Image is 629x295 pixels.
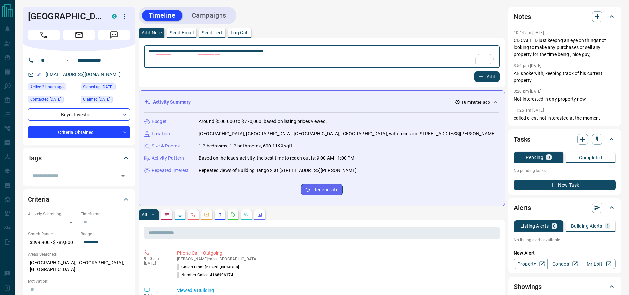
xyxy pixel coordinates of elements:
div: Tue Sep 16 2025 [28,83,77,92]
a: Condos [547,259,582,269]
p: 0 [547,155,550,160]
p: 1-2 bedrooms, 1-2 bathrooms, 600-1199 sqft. [199,143,294,149]
p: Phone Call - Outgoing [177,250,497,257]
p: New Alert: [514,250,616,257]
div: Criteria Obtained [28,126,130,138]
p: Size & Rooms [152,143,180,149]
p: Send Email [170,30,194,35]
span: Claimed [DATE] [83,96,110,103]
p: [GEOGRAPHIC_DATA], [GEOGRAPHIC_DATA], [GEOGRAPHIC_DATA], [GEOGRAPHIC_DATA], with focus on [STREET... [199,130,496,137]
span: Active 2 hours ago [30,84,64,90]
svg: Calls [191,212,196,217]
span: Contacted [DATE] [30,96,61,103]
div: condos.ca [112,14,117,19]
p: Activity Summary [153,99,191,106]
button: Timeline [142,10,182,21]
p: Actively Searching: [28,211,77,217]
p: 1 [606,224,609,228]
p: Activity Pattern [152,155,184,162]
textarea: To enrich screen reader interactions, please activate Accessibility in Grammarly extension settings [149,48,495,65]
div: Alerts [514,200,616,216]
p: Send Text [202,30,223,35]
span: [PHONE_NUMBER] [205,265,239,269]
div: Tue Nov 23 2021 [81,96,130,105]
div: Criteria [28,191,130,207]
div: Tasks [514,131,616,147]
p: Search Range: [28,231,77,237]
p: Areas Searched: [28,251,130,257]
button: Open [64,56,72,64]
p: Listing Alerts [520,224,549,228]
div: Thu Apr 03 2025 [28,96,77,105]
p: 3:20 pm [DATE] [514,89,542,94]
p: Pending [526,155,543,160]
p: Building Alerts [571,224,602,228]
div: Mon Aug 14 2017 [81,83,130,92]
p: $399,900 - $789,800 [28,237,77,248]
svg: Emails [204,212,209,217]
a: [EMAIL_ADDRESS][DOMAIN_NAME] [46,72,121,77]
p: Budget [152,118,167,125]
p: Not interested in any property now [514,96,616,103]
p: Based on the lead's activity, the best time to reach out is: 9:00 AM - 1:00 PM [199,155,354,162]
svg: Listing Alerts [217,212,222,217]
button: Open [118,171,128,181]
svg: Opportunities [244,212,249,217]
p: 18 minutes ago [461,99,490,105]
div: Buyer , Investor [28,108,130,121]
p: Viewed a Building [177,287,497,294]
h1: [GEOGRAPHIC_DATA] [28,11,102,22]
p: Motivation: [28,278,130,284]
button: Add [474,71,500,82]
button: Campaigns [185,10,233,21]
p: No pending tasks [514,166,616,176]
p: called client-not interested at the moment [514,115,616,122]
p: Repeated Interest [152,167,189,174]
div: Activity Summary18 minutes ago [144,96,499,108]
h2: Criteria [28,194,49,205]
svg: Requests [230,212,236,217]
svg: Email Verified [36,72,41,77]
p: Log Call [231,30,248,35]
svg: Agent Actions [257,212,262,217]
h2: Notes [514,11,531,22]
p: Budget: [81,231,130,237]
h2: Tasks [514,134,530,145]
svg: Notes [164,212,169,217]
svg: Lead Browsing Activity [177,212,183,217]
p: [GEOGRAPHIC_DATA], [GEOGRAPHIC_DATA], [GEOGRAPHIC_DATA] [28,257,130,275]
p: Called From: [177,264,239,270]
p: CD CALLED just keepng an eye on things not looking to make any purchases or sell any property for... [514,37,616,58]
div: Showings [514,279,616,295]
a: Property [514,259,548,269]
p: [PERSON_NAME] called [GEOGRAPHIC_DATA] [177,257,497,261]
span: Signed up [DATE] [83,84,113,90]
p: [DATE] [144,261,167,265]
div: Notes [514,9,616,25]
h2: Tags [28,153,41,163]
button: Regenerate [301,184,343,195]
a: Mr.Loft [582,259,616,269]
div: Tags [28,150,130,166]
p: 3:56 pm [DATE] [514,63,542,68]
p: Add Note [142,30,162,35]
span: Email [63,30,95,40]
p: 0 [553,224,556,228]
p: Location [152,130,170,137]
p: Completed [579,155,602,160]
p: Repeated views of Building Tango 2 at [STREET_ADDRESS][PERSON_NAME] [199,167,357,174]
p: Around $500,000 to $770,000, based on listing prices viewed. [199,118,327,125]
h2: Alerts [514,203,531,213]
button: New Task [514,180,616,190]
p: 11:25 am [DATE] [514,108,544,113]
p: All [142,212,147,217]
h2: Showings [514,281,542,292]
p: 10:44 am [DATE] [514,30,544,35]
p: Number Called: [177,272,233,278]
p: Timeframe: [81,211,130,217]
p: No listing alerts available [514,237,616,243]
span: Call [28,30,60,40]
span: 4168996174 [210,273,233,277]
span: Message [98,30,130,40]
p: AB spoke with, keeping track of his current property [514,70,616,84]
